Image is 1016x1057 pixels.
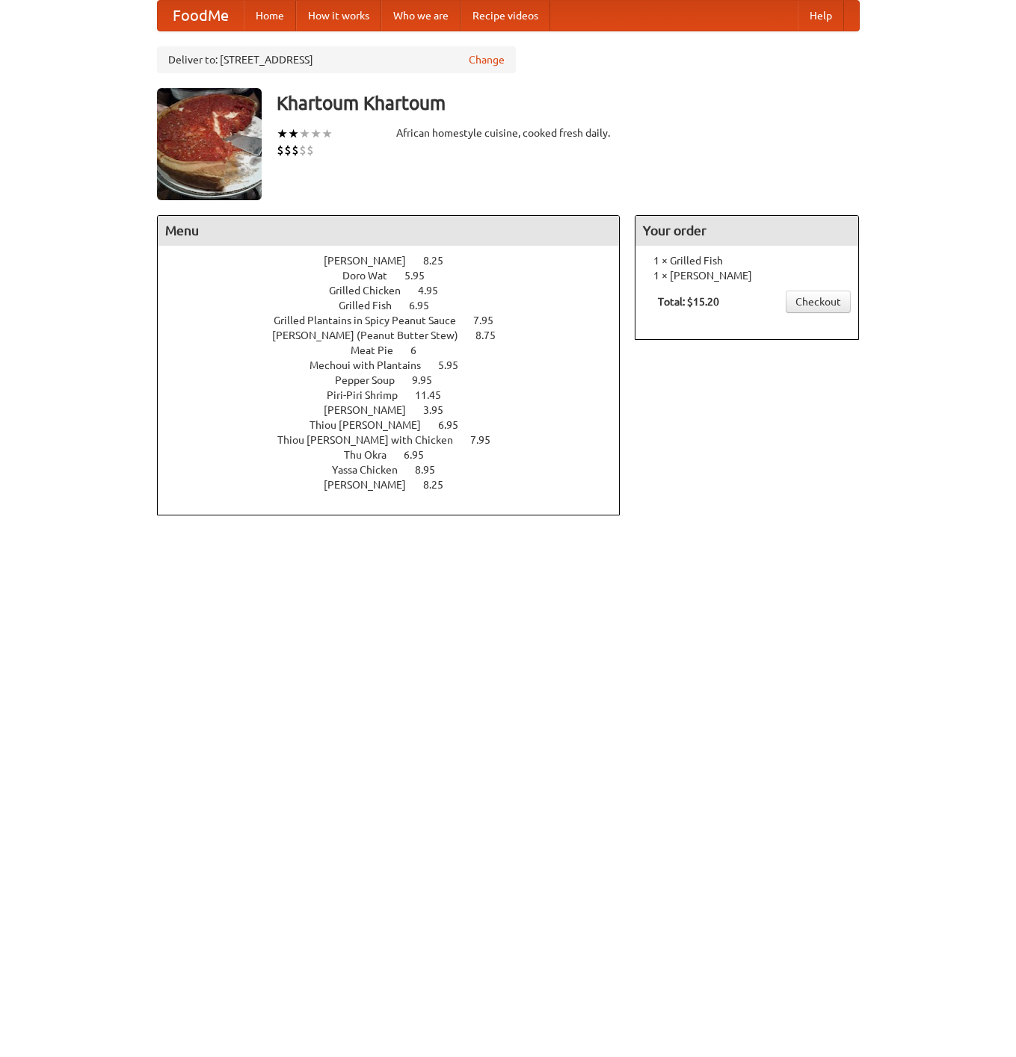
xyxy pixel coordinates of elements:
[272,329,473,341] span: [PERSON_NAME] (Peanut Butter Stew)
[299,125,310,142] li: ★
[438,359,473,371] span: 5.95
[277,125,288,142] li: ★
[332,464,413,476] span: Yassa Chicken
[658,296,719,308] b: Total: $15.20
[299,142,307,158] li: $
[310,359,436,371] span: Mechoui with Plantains
[332,464,463,476] a: Yassa Chicken 8.95
[158,216,620,246] h4: Menu
[310,125,321,142] li: ★
[344,449,452,461] a: Thu Okra 6.95
[404,270,440,282] span: 5.95
[324,255,471,267] a: [PERSON_NAME] 8.25
[244,1,296,31] a: Home
[321,125,333,142] li: ★
[339,300,407,311] span: Grilled Fish
[335,374,410,386] span: Pepper Soup
[423,404,458,416] span: 3.95
[277,434,518,446] a: Thiou [PERSON_NAME] with Chicken 7.95
[327,389,469,401] a: Piri-Piri Shrimp 11.45
[324,255,421,267] span: [PERSON_NAME]
[329,285,466,297] a: Grilled Chicken 4.95
[157,46,516,73] div: Deliver to: [STREET_ADDRESS]
[307,142,314,158] li: $
[786,291,851,313] a: Checkout
[404,449,439,461] span: 6.95
[274,314,471,326] span: Grilled Plantains in Spicy Peanut Sauce
[329,285,416,297] span: Grilled Chicken
[475,329,511,341] span: 8.75
[470,434,505,446] span: 7.95
[342,270,452,282] a: Doro Wat 5.95
[292,142,299,158] li: $
[310,359,486,371] a: Mechoui with Plantains 5.95
[438,419,473,431] span: 6.95
[351,344,408,356] span: Meat Pie
[284,142,292,158] li: $
[344,449,401,461] span: Thu Okra
[469,52,505,67] a: Change
[324,479,421,491] span: [PERSON_NAME]
[351,344,444,356] a: Meat Pie 6
[415,464,450,476] span: 8.95
[272,329,523,341] a: [PERSON_NAME] (Peanut Butter Stew) 8.75
[643,268,851,283] li: 1 × [PERSON_NAME]
[415,389,456,401] span: 11.45
[324,479,471,491] a: [PERSON_NAME] 8.25
[277,434,468,446] span: Thiou [PERSON_NAME] with Chicken
[157,88,262,200] img: angular.jpg
[158,1,244,31] a: FoodMe
[410,344,431,356] span: 6
[798,1,844,31] a: Help
[339,300,457,311] a: Grilled Fish 6.95
[342,270,402,282] span: Doro Wat
[274,314,521,326] a: Grilled Plantains in Spicy Peanut Sauce 7.95
[423,255,458,267] span: 8.25
[310,419,436,431] span: Thiou [PERSON_NAME]
[409,300,444,311] span: 6.95
[324,404,421,416] span: [PERSON_NAME]
[296,1,381,31] a: How it works
[277,142,284,158] li: $
[412,374,447,386] span: 9.95
[473,314,508,326] span: 7.95
[461,1,550,31] a: Recipe videos
[396,125,621,140] div: African homestyle cuisine, cooked fresh daily.
[277,88,860,118] h3: Khartoum Khartoum
[418,285,453,297] span: 4.95
[310,419,486,431] a: Thiou [PERSON_NAME] 6.95
[288,125,299,142] li: ★
[327,389,413,401] span: Piri-Piri Shrimp
[635,216,858,246] h4: Your order
[423,479,458,491] span: 8.25
[324,404,471,416] a: [PERSON_NAME] 3.95
[381,1,461,31] a: Who we are
[643,253,851,268] li: 1 × Grilled Fish
[335,374,460,386] a: Pepper Soup 9.95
